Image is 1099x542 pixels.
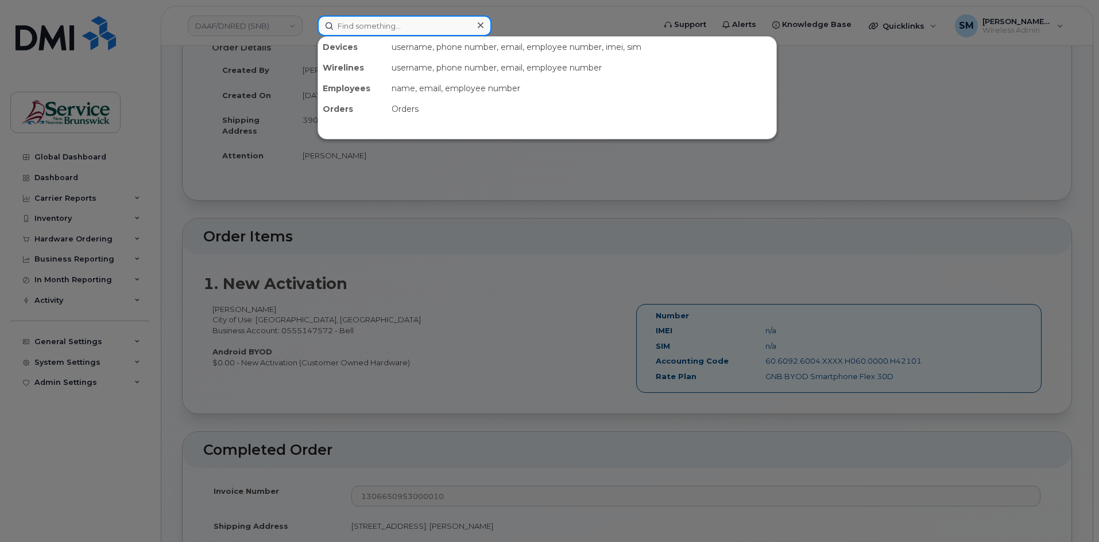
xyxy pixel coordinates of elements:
[318,57,387,78] div: Wirelines
[318,99,387,119] div: Orders
[387,37,776,57] div: username, phone number, email, employee number, imei, sim
[318,15,492,36] input: Find something...
[318,37,387,57] div: Devices
[387,57,776,78] div: username, phone number, email, employee number
[387,78,776,99] div: name, email, employee number
[318,78,387,99] div: Employees
[387,99,776,119] div: Orders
